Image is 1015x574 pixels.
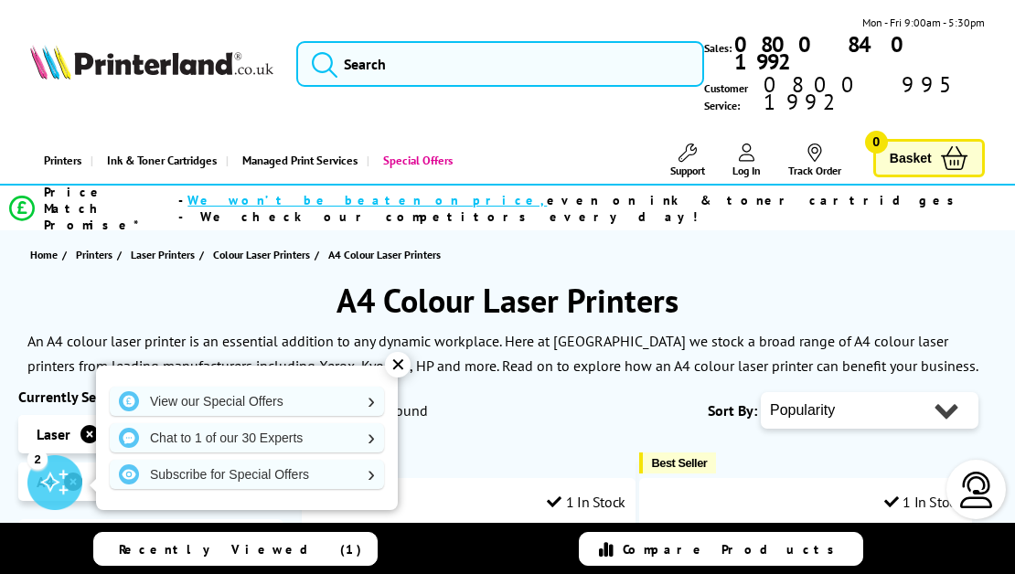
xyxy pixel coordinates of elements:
span: Basket [890,146,932,171]
a: Laser Printers [131,245,199,264]
span: Price Match Promise* [44,184,178,233]
span: Recently Viewed (1) [119,541,362,558]
span: Sales: [704,39,732,57]
a: Subscribe for Special Offers [110,460,384,489]
span: Printers [76,245,112,264]
span: Support [670,164,705,177]
span: Ink & Toner Cartridges [107,137,217,184]
a: Special Offers [367,137,462,184]
a: View our Special Offers [110,387,384,416]
a: Recently Viewed (1) [93,532,378,566]
a: Support [670,143,705,177]
span: We won’t be beaten on price, [187,192,547,208]
span: A4 Colour Laser Printers [328,248,441,261]
b: 0800 840 1992 [734,30,917,76]
img: Printerland Logo [30,45,273,80]
a: Printers [76,245,117,264]
div: - even on ink & toner cartridges - We check our competitors every day! [178,192,966,225]
span: Log In [732,164,761,177]
span: Laser Printers [131,245,195,264]
a: Track Order [788,143,841,177]
p: An A4 colour laser printer is an essential addition to any dynamic workplace. Here at [GEOGRAPHIC... [27,332,978,375]
button: Best Seller [639,452,717,473]
span: Sort By: [708,401,757,420]
span: Compare Products [623,541,844,558]
a: Basket 0 [873,139,985,178]
a: Ink & Toner Cartridges [91,137,226,184]
li: modal_Promise [9,192,966,224]
div: 2 [27,449,48,469]
div: ✕ [385,352,411,377]
a: Chat to 1 of our 30 Experts [110,423,384,452]
a: Colour Laser Printers [213,245,315,264]
span: 0 [865,131,888,154]
a: Managed Print Services [226,137,367,184]
div: Currently Selected [18,388,283,406]
a: Printers [30,137,91,184]
span: Colour Laser Printers [213,245,310,264]
a: Printerland Logo [30,45,273,83]
span: Customer Service: [704,76,985,114]
span: 0800 995 1992 [761,76,985,111]
span: Laser [37,425,70,443]
div: 1 In Stock [547,493,625,511]
a: Home [30,245,62,264]
img: user-headset-light.svg [958,472,995,508]
input: Search [296,41,704,87]
h1: A4 Colour Laser Printers [18,279,997,322]
div: 1 In Stock [884,493,963,511]
a: Compare Products [579,532,863,566]
span: Mon - Fri 9:00am - 5:30pm [862,14,985,31]
span: Best Seller [652,456,708,470]
a: 0800 840 1992 [732,36,985,70]
a: Log In [732,143,761,177]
